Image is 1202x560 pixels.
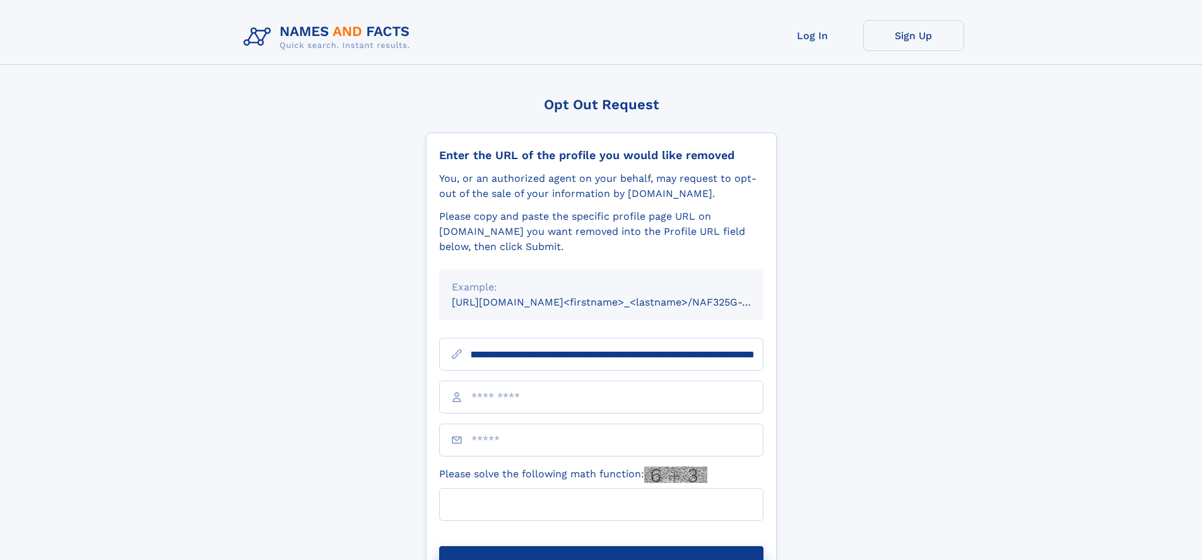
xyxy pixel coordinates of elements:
[762,20,863,51] a: Log In
[452,296,787,308] small: [URL][DOMAIN_NAME]<firstname>_<lastname>/NAF325G-xxxxxxxx
[439,171,763,201] div: You, or an authorized agent on your behalf, may request to opt-out of the sale of your informatio...
[439,467,707,483] label: Please solve the following math function:
[426,97,777,112] div: Opt Out Request
[239,20,420,54] img: Logo Names and Facts
[452,280,751,295] div: Example:
[439,209,763,254] div: Please copy and paste the specific profile page URL on [DOMAIN_NAME] you want removed into the Pr...
[863,20,964,51] a: Sign Up
[439,148,763,162] div: Enter the URL of the profile you would like removed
